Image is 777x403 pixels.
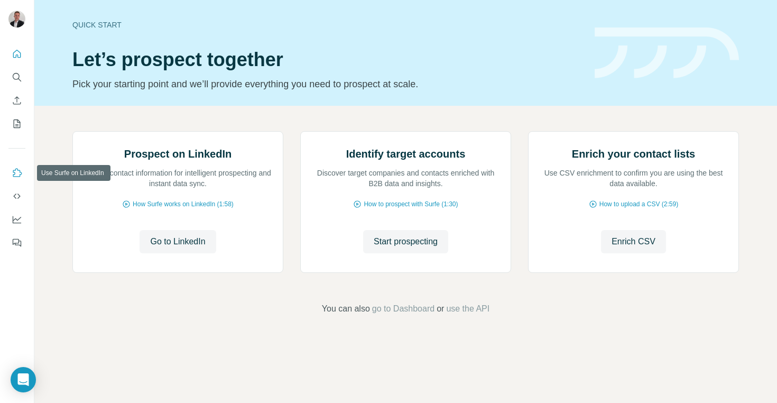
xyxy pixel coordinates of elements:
button: Feedback [8,233,25,252]
h2: Identify target accounts [346,146,466,161]
img: banner [595,28,739,79]
button: use the API [446,303,489,315]
div: Open Intercom Messenger [11,367,36,392]
button: Use Surfe on LinkedIn [8,163,25,182]
button: Go to LinkedIn [140,230,216,253]
span: How to upload a CSV (2:59) [599,199,678,209]
span: Enrich CSV [612,235,655,248]
button: Dashboard [8,210,25,229]
h2: Prospect on LinkedIn [124,146,232,161]
img: Avatar [8,11,25,28]
span: How to prospect with Surfe (1:30) [364,199,458,209]
p: Discover target companies and contacts enriched with B2B data and insights. [311,168,500,189]
span: How Surfe works on LinkedIn (1:58) [133,199,234,209]
button: Enrich CSV [601,230,666,253]
button: Quick start [8,44,25,63]
p: Use CSV enrichment to confirm you are using the best data available. [539,168,728,189]
button: Use Surfe API [8,187,25,206]
button: Start prospecting [363,230,448,253]
div: Quick start [72,20,582,30]
h1: Let’s prospect together [72,49,582,70]
p: Reveal contact information for intelligent prospecting and instant data sync. [84,168,272,189]
span: You can also [322,303,370,315]
button: My lists [8,114,25,133]
button: Enrich CSV [8,91,25,110]
span: Start prospecting [374,235,438,248]
span: or [437,303,444,315]
h2: Enrich your contact lists [572,146,695,161]
p: Pick your starting point and we’ll provide everything you need to prospect at scale. [72,77,582,91]
button: go to Dashboard [372,303,434,315]
button: Search [8,68,25,87]
span: Go to LinkedIn [150,235,205,248]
